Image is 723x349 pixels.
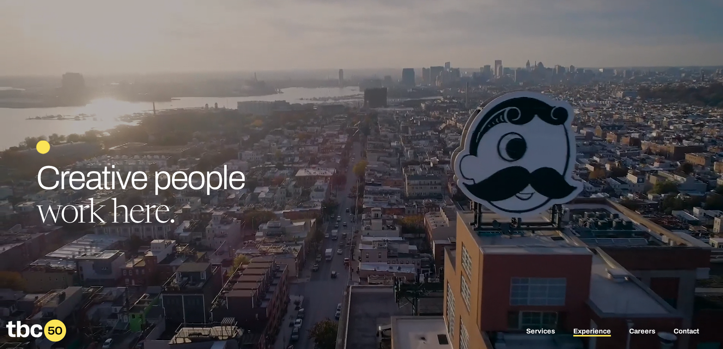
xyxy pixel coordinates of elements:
[6,336,66,344] a: Home
[629,327,655,336] a: Careers
[36,198,175,231] span: work here.
[674,327,699,336] a: Contact
[573,327,611,336] a: Experience
[526,327,555,336] a: Services
[36,160,245,196] span: Creative people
